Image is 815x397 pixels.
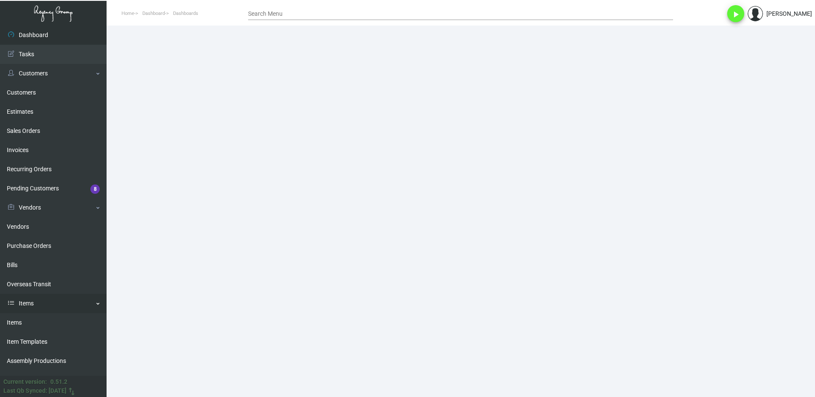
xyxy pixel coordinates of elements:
[727,5,744,22] button: play_arrow
[173,11,198,16] span: Dashboards
[766,9,812,18] div: [PERSON_NAME]
[748,6,763,21] img: admin@bootstrapmaster.com
[3,386,66,395] div: Last Qb Synced: [DATE]
[142,11,165,16] span: Dashboard
[3,377,47,386] div: Current version:
[50,377,67,386] div: 0.51.2
[731,9,741,20] i: play_arrow
[121,11,134,16] span: Home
